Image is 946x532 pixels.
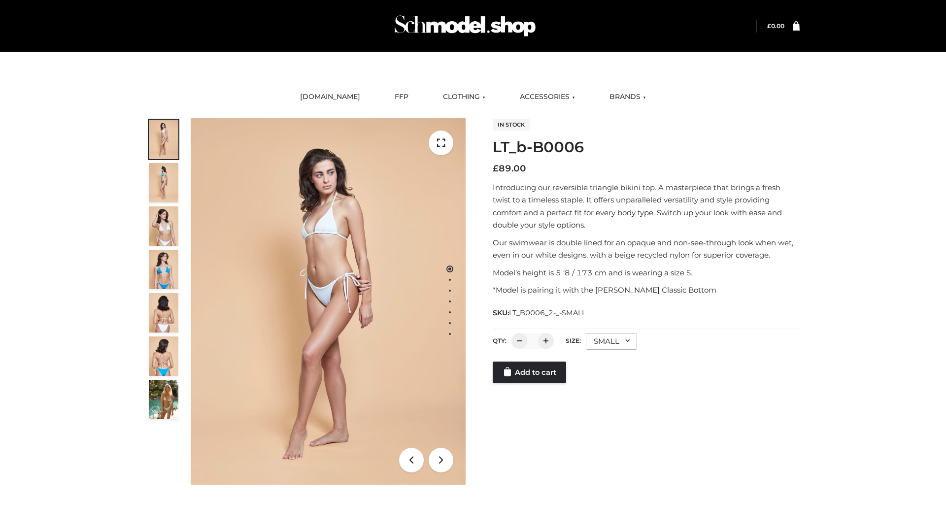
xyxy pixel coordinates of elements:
p: Introducing our reversible triangle bikini top. A masterpiece that brings a fresh twist to a time... [493,181,800,232]
p: Our swimwear is double lined for an opaque and non-see-through look when wet, even in our white d... [493,236,800,262]
img: ArielClassicBikiniTop_CloudNine_AzureSky_OW114ECO_8-scaled.jpg [149,336,178,376]
a: FFP [387,86,416,108]
h1: LT_b-B0006 [493,138,800,156]
span: In stock [493,119,530,131]
p: *Model is pairing it with the [PERSON_NAME] Classic Bottom [493,284,800,297]
a: CLOTHING [436,86,493,108]
img: ArielClassicBikiniTop_CloudNine_AzureSky_OW114ECO_2-scaled.jpg [149,163,178,202]
div: SMALL [586,333,637,350]
img: Arieltop_CloudNine_AzureSky2.jpg [149,380,178,419]
img: ArielClassicBikiniTop_CloudNine_AzureSky_OW114ECO_7-scaled.jpg [149,293,178,332]
bdi: 89.00 [493,163,526,174]
a: [DOMAIN_NAME] [293,86,368,108]
span: SKU: [493,307,587,319]
a: £0.00 [767,22,784,30]
img: ArielClassicBikiniTop_CloudNine_AzureSky_OW114ECO_4-scaled.jpg [149,250,178,289]
img: ArielClassicBikiniTop_CloudNine_AzureSky_OW114ECO_3-scaled.jpg [149,206,178,246]
a: Add to cart [493,362,566,383]
a: ACCESSORIES [512,86,582,108]
label: Size: [566,337,581,344]
img: ArielClassicBikiniTop_CloudNine_AzureSky_OW114ECO_1 [191,118,466,485]
img: ArielClassicBikiniTop_CloudNine_AzureSky_OW114ECO_1-scaled.jpg [149,120,178,159]
span: £ [493,163,499,174]
bdi: 0.00 [767,22,784,30]
span: £ [767,22,771,30]
a: BRANDS [602,86,653,108]
label: QTY: [493,337,507,344]
p: Model’s height is 5 ‘8 / 173 cm and is wearing a size S. [493,266,800,279]
span: LT_B0006_2-_-SMALL [509,308,586,317]
img: Schmodel Admin 964 [391,6,539,45]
